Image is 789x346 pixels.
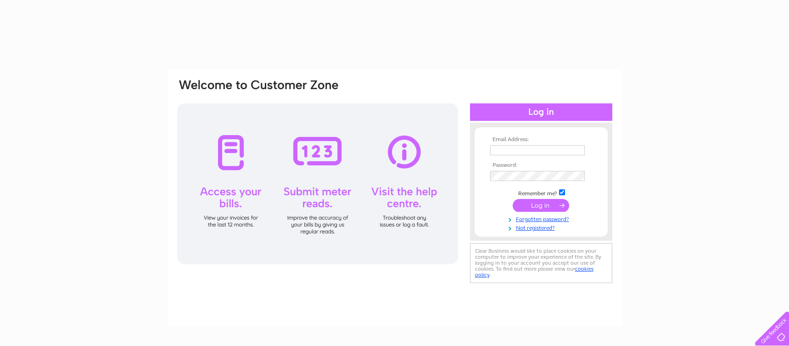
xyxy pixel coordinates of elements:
[488,188,594,197] td: Remember me?
[488,136,594,143] th: Email Address:
[490,223,594,232] a: Not registered?
[470,243,612,283] div: Clear Business would like to place cookies on your computer to improve your experience of the sit...
[488,162,594,169] th: Password:
[490,214,594,223] a: Forgotten password?
[513,199,569,212] input: Submit
[475,266,593,278] a: cookies policy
